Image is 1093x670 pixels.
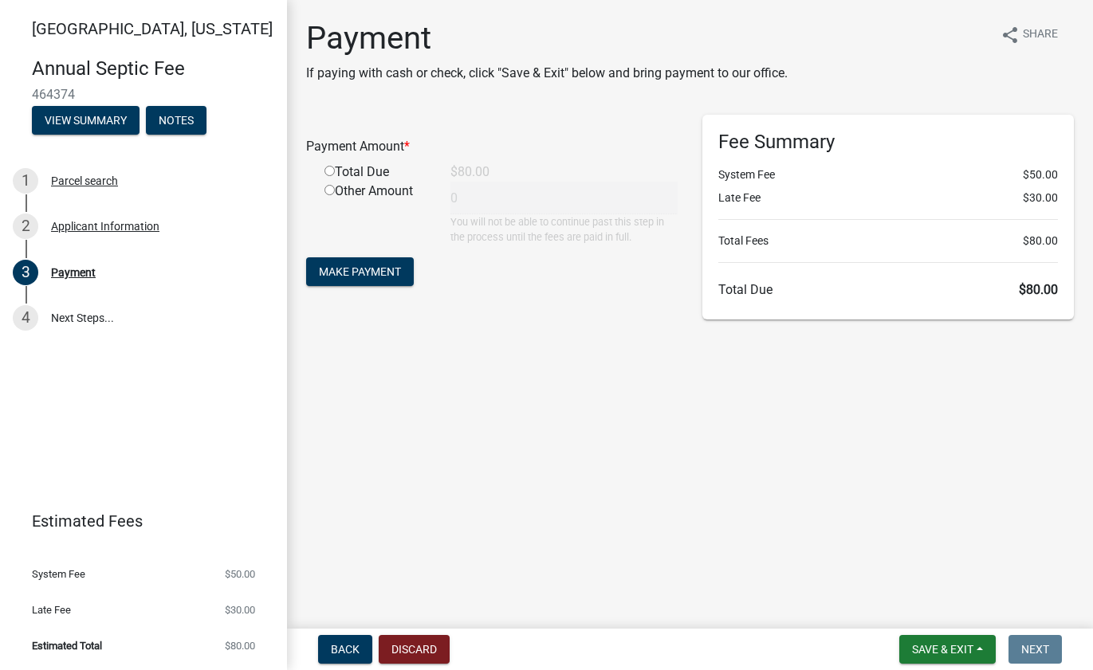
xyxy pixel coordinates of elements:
span: Estimated Total [32,641,102,651]
button: Next [1008,635,1062,664]
span: Next [1021,643,1049,656]
h1: Payment [306,19,788,57]
div: 1 [13,168,38,194]
div: Total Due [313,163,438,182]
button: View Summary [32,106,140,135]
wm-modal-confirm: Notes [146,115,206,127]
button: Notes [146,106,206,135]
h6: Total Due [718,282,1059,297]
wm-modal-confirm: Summary [32,115,140,127]
span: 464374 [32,87,255,102]
div: Payment [51,267,96,278]
span: Late Fee [32,605,71,615]
a: Estimated Fees [13,505,261,537]
div: 3 [13,260,38,285]
span: Share [1023,25,1058,45]
button: shareShare [988,19,1071,50]
span: Save & Exit [912,643,973,656]
div: Parcel search [51,175,118,186]
h4: Annual Septic Fee [32,57,274,80]
i: share [1001,25,1020,45]
div: Other Amount [313,182,438,245]
button: Discard [379,635,450,664]
p: If paying with cash or check, click "Save & Exit" below and bring payment to our office. [306,64,788,83]
span: $80.00 [1019,282,1058,297]
button: Back [318,635,372,664]
li: Total Fees [718,233,1059,249]
li: System Fee [718,167,1059,183]
span: $50.00 [225,569,255,579]
span: $50.00 [1023,167,1058,183]
span: $30.00 [1023,190,1058,206]
span: Back [331,643,360,656]
h6: Fee Summary [718,131,1059,154]
div: Payment Amount [294,137,690,156]
div: 4 [13,305,38,331]
span: System Fee [32,569,85,579]
span: $80.00 [1023,233,1058,249]
div: 2 [13,214,38,239]
button: Save & Exit [899,635,996,664]
li: Late Fee [718,190,1059,206]
span: Make Payment [319,265,401,278]
span: $30.00 [225,605,255,615]
button: Make Payment [306,257,414,286]
span: $80.00 [225,641,255,651]
span: [GEOGRAPHIC_DATA], [US_STATE] [32,19,273,38]
div: Applicant Information [51,221,159,232]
